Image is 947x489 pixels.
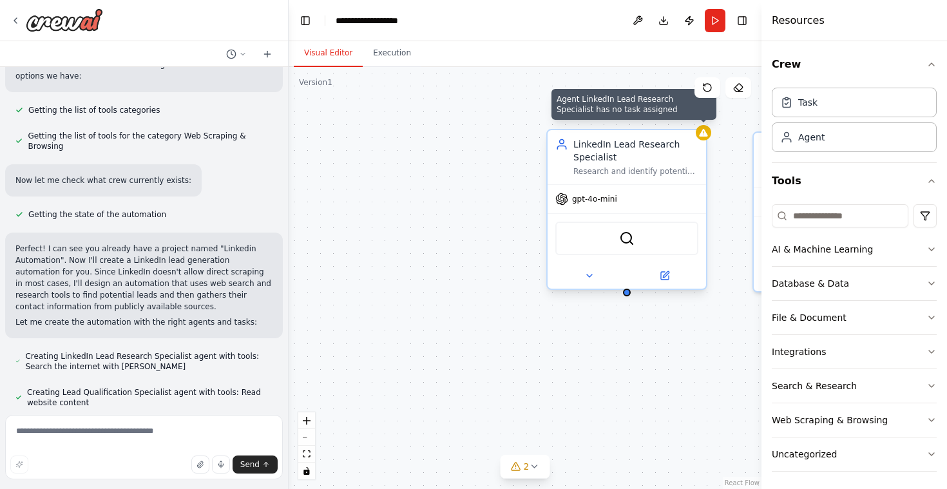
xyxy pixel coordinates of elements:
div: Version 1 [299,77,332,88]
span: gpt-4o-mini [572,194,617,204]
div: LinkedIn Lead Research Specialist [573,138,698,164]
div: Web Scraping & Browsing [772,414,888,427]
div: React Flow controls [298,412,315,479]
button: Web Scraping & Browsing [772,403,937,437]
span: Send [240,459,260,470]
button: File & Document [772,301,937,334]
button: AI & Machine Learning [772,233,937,266]
span: Creating LinkedIn Lead Research Specialist agent with tools: Search the internet with [PERSON_NAME] [25,351,273,372]
button: Search & Research [772,369,937,403]
p: Let me check the available tools categories to see what other options we have: [15,59,273,82]
div: File & Document [772,311,847,324]
button: zoom out [298,429,315,446]
nav: breadcrumb [336,14,423,27]
div: Research and identify potential LinkedIn leads in the {industry} industry with {job_titles} job t... [573,166,698,177]
button: Hide right sidebar [733,12,751,30]
div: Uncategorized [772,448,837,461]
button: Execution [363,40,421,67]
p: Perfect! I can see you already have a project named "Linkedin Automation". Now I'll create a Link... [15,243,273,312]
button: zoom in [298,412,315,429]
span: Creating Lead Qualification Specialist agent with tools: Read website content [27,387,273,408]
button: Integrations [772,335,937,369]
button: Upload files [191,455,209,474]
p: Let me create the automation with the right agents and tasks: [15,316,273,328]
h4: Resources [772,13,825,28]
button: Start a new chat [257,46,278,62]
div: Integrations [772,345,826,358]
button: Crew [772,46,937,82]
span: Getting the state of the automation [28,209,166,220]
div: Agent LinkedIn Lead Research Specialist has no task assigned [551,89,716,120]
button: Database & Data [772,267,937,300]
div: Tools [772,199,937,482]
img: Logo [26,8,103,32]
span: Getting the list of tools categories [28,105,160,115]
div: Agent LinkedIn Lead Research Specialist has no task assignedLinkedIn Lead Research SpecialistRese... [546,131,707,292]
button: fit view [298,446,315,463]
button: Switch to previous chat [221,46,252,62]
div: AI & Machine Learning [772,243,873,256]
button: Send [233,455,278,474]
button: Visual Editor [294,40,363,67]
div: Agent [798,131,825,144]
div: Database & Data [772,277,849,290]
button: 2 [501,455,550,479]
button: Tools [772,163,937,199]
div: Search & Research [772,379,857,392]
button: Click to speak your automation idea [212,455,230,474]
div: Task [798,96,818,109]
div: Crew [772,82,937,162]
button: Improve this prompt [10,455,28,474]
button: Uncategorized [772,437,937,471]
button: Hide left sidebar [296,12,314,30]
img: SerperDevTool [619,231,635,246]
p: Now let me check what crew currently exists: [15,175,191,186]
a: React Flow attribution [725,479,760,486]
button: Open in side panel [628,268,701,283]
button: toggle interactivity [298,463,315,479]
span: Getting the list of tools for the category Web Scraping & Browsing [28,131,273,151]
span: 2 [524,460,530,473]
